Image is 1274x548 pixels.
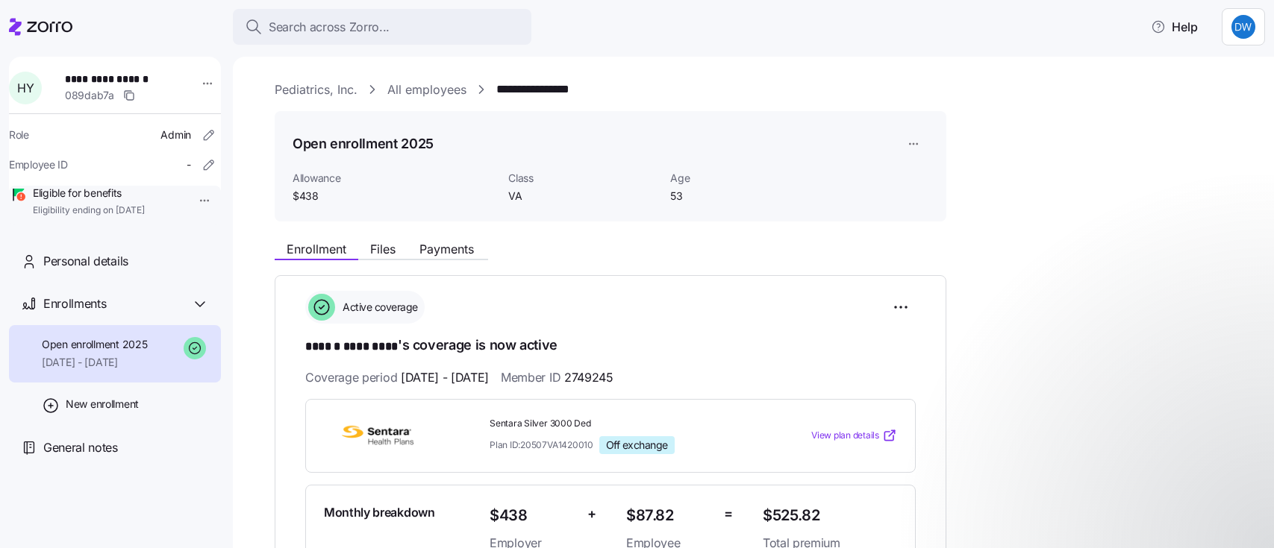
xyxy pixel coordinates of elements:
[401,368,489,387] span: [DATE] - [DATE]
[490,418,751,430] span: Sentara Silver 3000 Ded
[293,189,496,204] span: $438
[187,157,191,172] span: -
[370,243,396,255] span: Files
[670,171,820,186] span: Age
[275,81,357,99] a: Pediatrics, Inc.
[9,157,68,172] span: Employee ID
[324,503,435,522] span: Monthly breakdown
[43,438,118,457] span: General notes
[811,428,897,443] a: View plan details
[287,243,346,255] span: Enrollment
[293,134,434,153] h1: Open enrollment 2025
[305,336,916,356] h1: 's coverage is now active
[9,127,29,142] span: Role
[606,438,668,452] span: Off exchange
[626,503,712,528] span: $87.82
[1231,15,1255,39] img: 98a13abb9ba783d59ae60caae7bb4787
[763,503,897,528] span: $525.82
[33,204,145,217] span: Eligibility ending on [DATE]
[1151,18,1198,36] span: Help
[324,418,431,453] img: Sentara Health Plans
[419,243,474,255] span: Payments
[269,18,390,37] span: Search across Zorro...
[508,189,658,204] span: VA
[293,171,496,186] span: Allowance
[501,368,613,387] span: Member ID
[65,88,114,103] span: 089dab7a
[508,171,658,186] span: Class
[43,252,128,271] span: Personal details
[724,503,733,525] span: =
[490,503,575,528] span: $438
[961,414,1259,541] iframe: Intercom notifications message
[490,438,593,451] span: Plan ID: 20507VA1420010
[160,127,191,142] span: Admin
[305,368,489,387] span: Coverage period
[43,295,106,313] span: Enrollments
[33,186,145,201] span: Eligible for benefits
[17,82,34,94] span: H Y
[338,300,418,315] span: Active coverage
[670,189,820,204] span: 53
[564,368,613,387] span: 2749245
[42,355,147,370] span: [DATE] - [DATE]
[42,337,147,352] span: Open enrollment 2025
[811,429,879,443] span: View plan details
[66,397,139,412] span: New enrollment
[587,503,596,525] span: +
[233,9,531,45] button: Search across Zorro...
[1139,12,1210,42] button: Help
[387,81,466,99] a: All employees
